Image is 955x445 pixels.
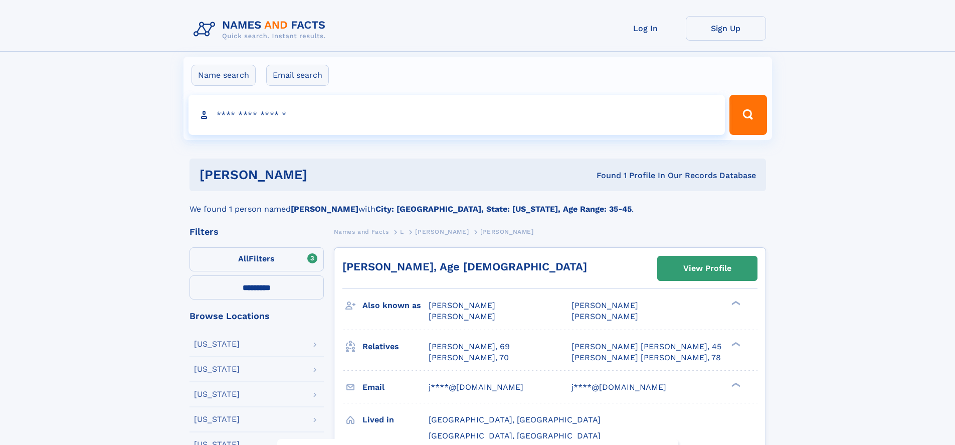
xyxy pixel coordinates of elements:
[189,191,766,215] div: We found 1 person named with .
[429,301,495,310] span: [PERSON_NAME]
[571,341,721,352] a: [PERSON_NAME] [PERSON_NAME], 45
[429,415,601,424] span: [GEOGRAPHIC_DATA], [GEOGRAPHIC_DATA]
[429,312,495,321] span: [PERSON_NAME]
[400,228,404,235] span: L
[189,312,324,321] div: Browse Locations
[192,65,256,86] label: Name search
[362,338,429,355] h3: Relatives
[729,95,767,135] button: Search Button
[194,340,240,348] div: [US_STATE]
[571,352,721,363] a: [PERSON_NAME] [PERSON_NAME], 78
[200,169,452,181] h1: [PERSON_NAME]
[400,225,404,238] a: L
[606,16,686,41] a: Log In
[729,300,741,307] div: ❯
[362,411,429,428] h3: Lived in
[729,341,741,347] div: ❯
[429,431,601,440] span: [GEOGRAPHIC_DATA], [GEOGRAPHIC_DATA]
[266,65,329,86] label: Email search
[194,365,240,373] div: [US_STATE]
[658,256,757,280] a: View Profile
[194,390,240,398] div: [US_STATE]
[189,227,324,236] div: Filters
[415,225,469,238] a: [PERSON_NAME]
[415,228,469,235] span: [PERSON_NAME]
[291,204,358,214] b: [PERSON_NAME]
[375,204,632,214] b: City: [GEOGRAPHIC_DATA], State: [US_STATE], Age Range: 35-45
[334,225,389,238] a: Names and Facts
[686,16,766,41] a: Sign Up
[683,257,731,280] div: View Profile
[362,297,429,314] h3: Also known as
[729,381,741,388] div: ❯
[238,254,249,263] span: All
[429,352,509,363] a: [PERSON_NAME], 70
[188,95,725,135] input: search input
[571,312,638,321] span: [PERSON_NAME]
[571,301,638,310] span: [PERSON_NAME]
[189,247,324,271] label: Filters
[342,260,587,273] a: [PERSON_NAME], Age [DEMOGRAPHIC_DATA]
[480,228,534,235] span: [PERSON_NAME]
[362,379,429,396] h3: Email
[429,341,510,352] a: [PERSON_NAME], 69
[194,415,240,423] div: [US_STATE]
[189,16,334,43] img: Logo Names and Facts
[452,170,756,181] div: Found 1 Profile In Our Records Database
